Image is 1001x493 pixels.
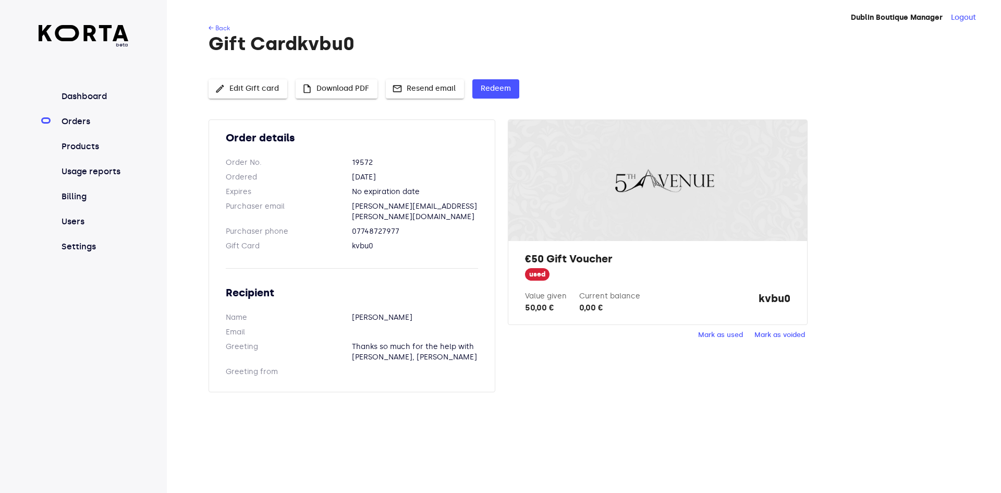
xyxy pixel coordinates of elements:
[472,79,519,99] button: Redeem
[698,329,743,341] span: Mark as used
[226,327,352,338] dt: Email
[226,342,352,363] dt: Greeting
[304,82,369,95] span: Download PDF
[352,187,478,197] dd: No expiration date
[579,292,640,300] label: Current balance
[59,115,129,128] a: Orders
[226,241,352,251] dt: Gift Card
[39,25,129,41] img: Korta
[525,302,567,314] div: 50,00 €
[525,251,790,266] h2: €50 Gift Voucher
[59,190,129,203] a: Billing
[352,312,478,323] dd: [PERSON_NAME]
[39,41,129,49] span: beta
[209,25,230,32] a: ← Back
[226,201,352,222] dt: Purchaser email
[481,82,511,95] span: Redeem
[386,79,464,99] button: Resend email
[209,33,957,54] h1: Gift Card kvbu0
[394,82,456,95] span: Resend email
[754,329,805,341] span: Mark as voided
[352,241,478,251] dd: kvbu0
[59,165,129,178] a: Usage reports
[226,130,478,145] h2: Order details
[851,13,943,22] strong: Dublin Boutique Manager
[302,83,312,94] span: insert_drive_file
[352,201,478,222] dd: [PERSON_NAME][EMAIL_ADDRESS][PERSON_NAME][DOMAIN_NAME]
[579,302,640,314] div: 0,00 €
[226,367,352,377] dt: Greeting from
[759,291,790,314] strong: kvbu0
[951,13,976,23] button: Logout
[209,83,287,92] a: Edit Gift card
[752,327,808,343] button: Mark as voided
[226,187,352,197] dt: Expires
[59,241,129,253] a: Settings
[695,327,746,343] button: Mark as used
[226,312,352,323] dt: Name
[352,172,478,183] dd: [DATE]
[59,140,129,153] a: Products
[296,79,377,99] button: Download PDF
[226,226,352,237] dt: Purchaser phone
[226,285,478,300] h2: Recipient
[59,215,129,228] a: Users
[209,79,287,99] button: Edit Gift card
[59,90,129,103] a: Dashboard
[352,342,478,363] dd: Thanks so much for the help with [PERSON_NAME], [PERSON_NAME]
[352,158,478,168] dd: 19572
[215,83,225,94] span: edit
[226,158,352,168] dt: Order No.
[217,82,279,95] span: Edit Gift card
[525,270,550,280] span: used
[352,226,478,237] dd: 07748727977
[39,25,129,49] a: beta
[226,172,352,183] dt: Ordered
[392,83,402,94] span: mail
[525,292,567,300] label: Value given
